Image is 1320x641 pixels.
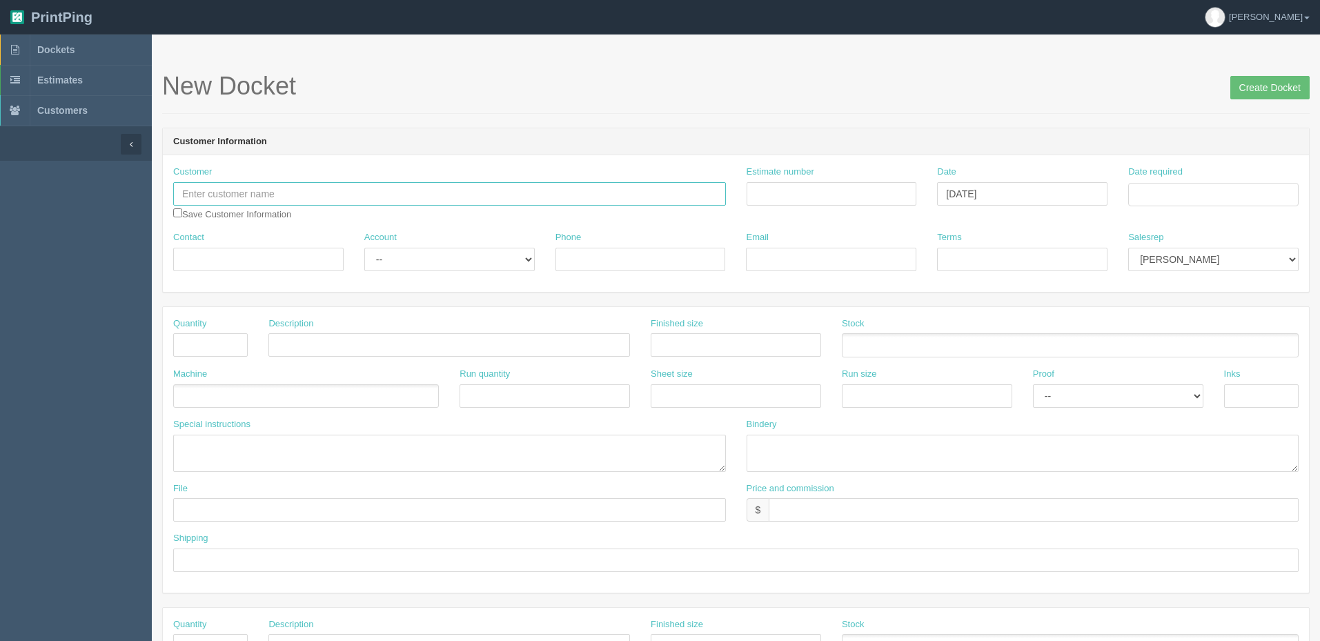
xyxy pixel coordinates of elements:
[268,618,313,631] label: Description
[842,368,877,381] label: Run size
[162,72,1310,100] h1: New Docket
[747,498,769,522] div: $
[842,317,865,331] label: Stock
[173,618,206,631] label: Quantity
[173,182,726,206] input: Enter customer name
[173,166,726,221] div: Save Customer Information
[1033,368,1054,381] label: Proof
[173,231,204,244] label: Contact
[746,231,769,244] label: Email
[1205,8,1225,27] img: avatar_default-7531ab5dedf162e01f1e0bb0964e6a185e93c5c22dfe317fb01d7f8cd2b1632c.jpg
[173,532,208,545] label: Shipping
[555,231,582,244] label: Phone
[268,317,313,331] label: Description
[460,368,510,381] label: Run quantity
[937,166,956,179] label: Date
[1128,231,1163,244] label: Salesrep
[842,618,865,631] label: Stock
[1128,166,1183,179] label: Date required
[747,482,834,495] label: Price and commission
[37,44,75,55] span: Dockets
[1230,76,1310,99] input: Create Docket
[747,418,777,431] label: Bindery
[937,231,961,244] label: Terms
[37,105,88,116] span: Customers
[173,368,207,381] label: Machine
[651,368,693,381] label: Sheet size
[651,618,703,631] label: Finished size
[651,317,703,331] label: Finished size
[173,166,212,179] label: Customer
[173,317,206,331] label: Quantity
[37,75,83,86] span: Estimates
[364,231,397,244] label: Account
[163,128,1309,156] header: Customer Information
[173,482,188,495] label: File
[10,10,24,24] img: logo-3e63b451c926e2ac314895c53de4908e5d424f24456219fb08d385ab2e579770.png
[747,166,814,179] label: Estimate number
[1224,368,1241,381] label: Inks
[173,418,250,431] label: Special instructions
